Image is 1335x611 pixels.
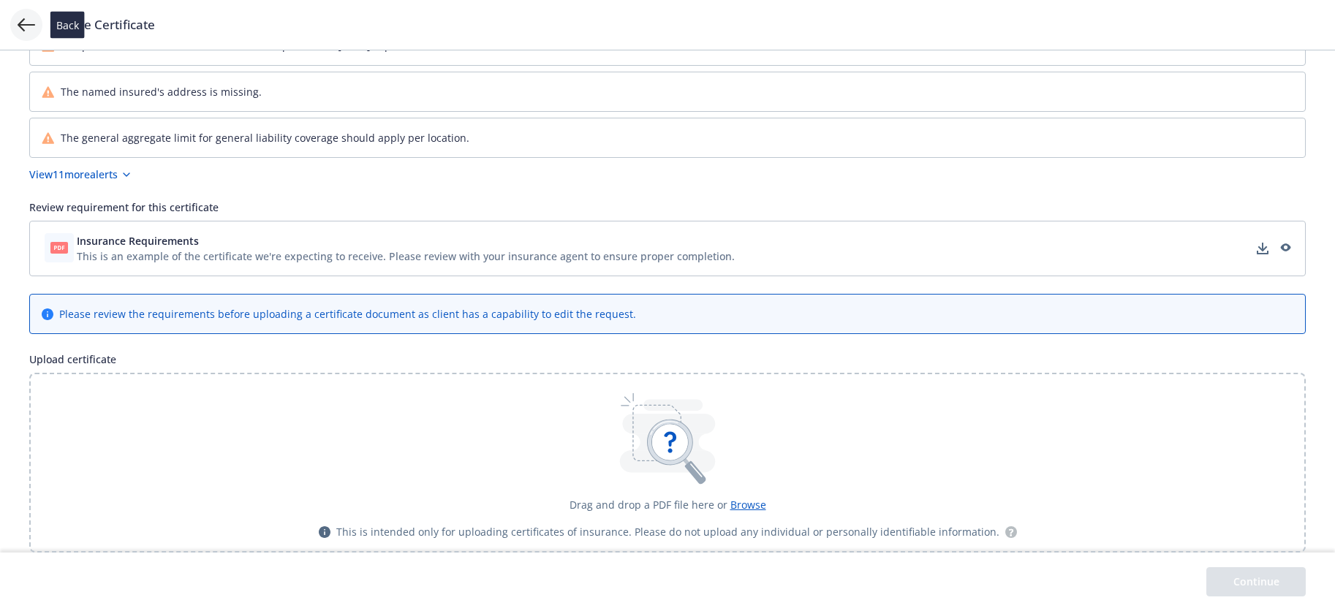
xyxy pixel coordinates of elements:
[29,167,1306,182] button: View11morealerts
[570,497,766,512] div: Drag and drop a PDF file here or
[61,84,262,99] span: The named insured's address is missing.
[730,498,766,512] span: Browse
[77,233,199,248] span: Insurance Requirements
[29,352,1306,367] div: Upload certificate
[29,373,1306,553] div: Drag and drop a PDF file here or BrowseThis is intended only for uploading certificates of insura...
[77,248,735,264] div: This is an example of the certificate we're expecting to receive. Please review with your insuran...
[29,221,1306,276] div: Insurance RequirementsThis is an example of the certificate we're expecting to receive. Please re...
[61,130,469,145] span: The general aggregate limit for general liability coverage should apply per location.
[336,524,999,539] span: This is intended only for uploading certificates of insurance. Please do not upload any individua...
[1254,240,1271,257] a: download
[29,200,1306,215] div: Review requirement for this certificate
[53,16,155,34] span: Revise Certificate
[77,233,735,248] button: Insurance Requirements
[56,18,79,33] span: Back
[59,306,636,322] div: Please review the requirements before uploading a certificate document as client has a capability...
[29,167,132,182] div: View 11 more alerts
[1276,240,1293,257] a: preview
